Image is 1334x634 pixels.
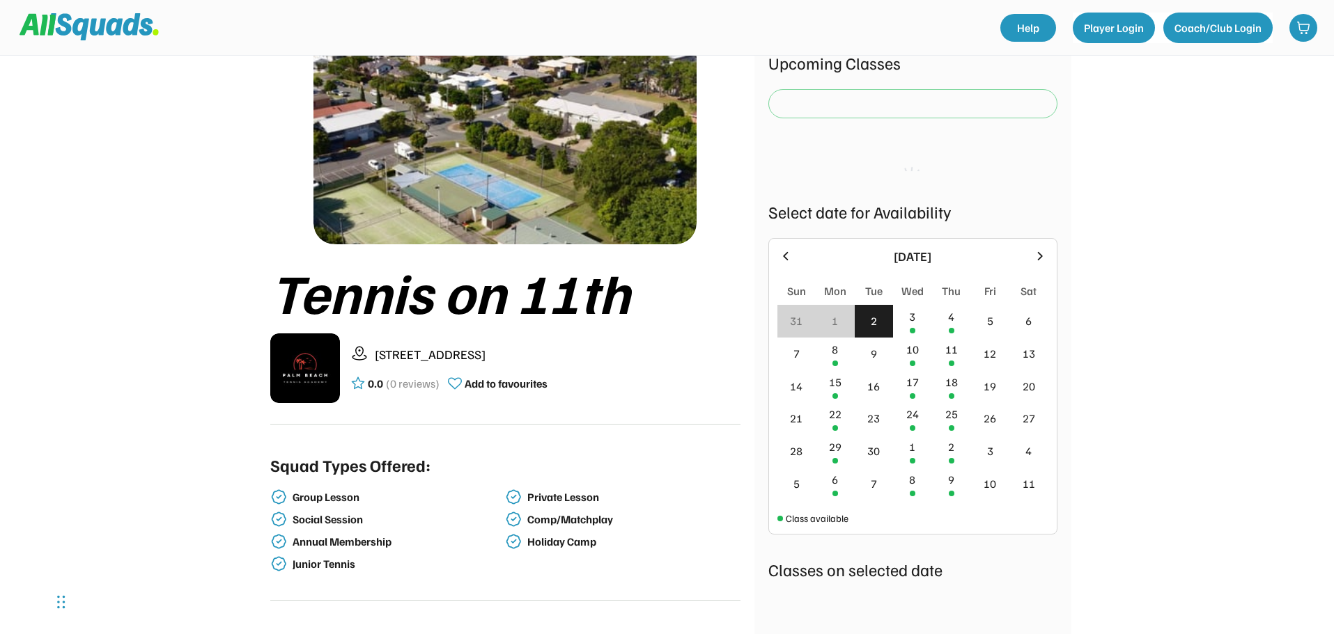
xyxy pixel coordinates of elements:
div: (0 reviews) [386,375,440,392]
div: Wed [901,283,924,299]
div: 5 [987,312,993,329]
div: Squad Types Offered: [270,452,431,477]
div: 10 [906,341,919,358]
div: Comp/Matchplay [527,513,738,526]
div: 19 [984,378,996,395]
div: Tennis on 11th [270,261,740,322]
div: 8 [832,341,838,358]
div: Fri [984,283,996,299]
div: 4 [1025,443,1032,459]
div: 30 [867,443,880,459]
div: 14 [790,378,802,395]
button: Coach/Club Login [1163,13,1273,43]
div: 12 [984,345,996,362]
div: 7 [871,475,877,492]
div: Select date for Availability [768,199,1057,224]
div: 22 [829,406,841,422]
div: 27 [1023,410,1035,427]
div: 2 [948,438,954,455]
div: 3 [987,443,993,459]
img: check-verified-01.svg [505,511,522,528]
div: 11 [1023,475,1035,492]
div: Classes on selected date [768,557,1057,582]
div: 6 [1025,312,1032,329]
div: Social Session [293,513,503,526]
img: check-verified-01.svg [505,489,522,505]
img: check-verified-01.svg [270,511,287,528]
div: 2 [871,312,877,329]
button: Player Login [1073,13,1155,43]
div: 3 [909,308,915,325]
div: 9 [948,471,954,488]
div: 28 [790,443,802,459]
img: IMG_2979.png [270,333,340,403]
div: 4 [948,308,954,325]
div: 31 [790,312,802,329]
div: 10 [984,475,996,492]
div: 24 [906,406,919,422]
div: 13 [1023,345,1035,362]
div: 21 [790,410,802,427]
div: Mon [824,283,846,299]
div: Add to favourites [465,375,548,392]
div: 11 [945,341,958,358]
a: Help [1000,14,1056,42]
img: check-verified-01.svg [270,489,287,505]
div: 26 [984,410,996,427]
div: 23 [867,410,880,427]
div: Private Lesson [527,491,738,504]
img: check-verified-01.svg [505,533,522,550]
div: Junior Tennis [293,557,503,571]
div: 15 [829,374,841,390]
div: 20 [1023,378,1035,395]
div: Sun [787,283,806,299]
div: Upcoming Classes [768,50,1057,75]
div: 1 [909,438,915,455]
div: Tue [865,283,883,299]
div: 6 [832,471,838,488]
div: Class available [786,511,848,525]
div: 0.0 [368,375,383,392]
img: 1000017423.png [313,36,697,244]
div: Holiday Camp [527,535,738,548]
img: Squad%20Logo.svg [20,13,159,40]
div: 16 [867,378,880,395]
div: 1 [832,312,838,329]
div: 9 [871,345,877,362]
img: shopping-cart-01%20%281%29.svg [1296,21,1310,35]
div: Annual Membership [293,535,503,548]
div: [DATE] [801,247,1025,266]
div: 5 [793,475,800,492]
img: check-verified-01.svg [270,555,287,572]
div: Thu [942,283,961,299]
div: 17 [906,374,919,390]
div: 7 [793,345,800,362]
div: 25 [945,406,958,422]
img: check-verified-01.svg [270,533,287,550]
div: Sat [1021,283,1037,299]
div: [STREET_ADDRESS] [375,345,740,364]
div: 29 [829,438,841,455]
div: 8 [909,471,915,488]
div: Group Lesson [293,491,503,504]
div: 18 [945,374,958,390]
